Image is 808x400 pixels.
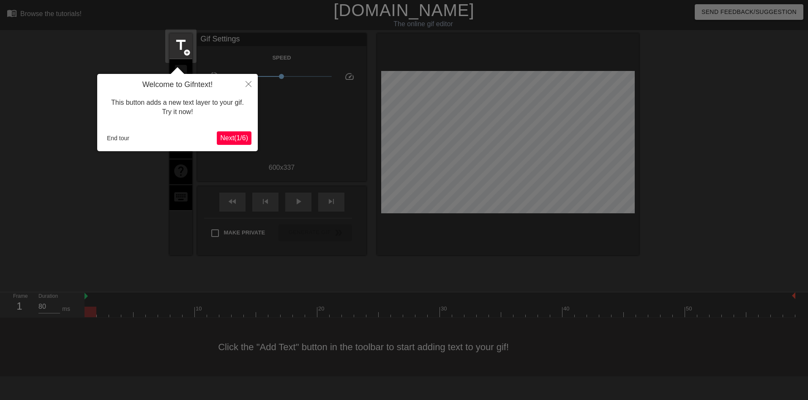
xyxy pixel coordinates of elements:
[217,131,251,145] button: Next
[220,134,248,141] span: Next ( 1 / 6 )
[104,80,251,90] h4: Welcome to Gifntext!
[239,74,258,93] button: Close
[104,90,251,125] div: This button adds a new text layer to your gif. Try it now!
[104,132,133,144] button: End tour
